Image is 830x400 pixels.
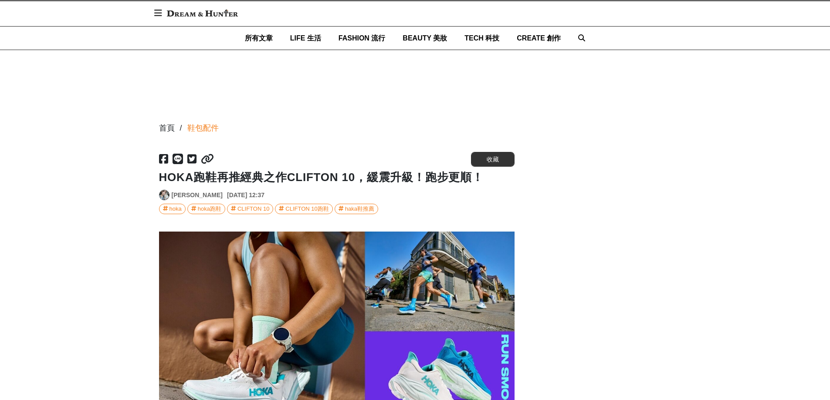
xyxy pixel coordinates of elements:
[403,34,447,42] span: BEAUTY 美妝
[180,122,182,134] div: /
[403,27,447,50] a: BEAUTY 美妝
[517,27,561,50] a: CREATE 創作
[245,27,273,50] a: 所有文章
[227,204,273,214] a: CLIFTON 10
[159,190,169,200] img: Avatar
[163,5,242,21] img: Dream & Hunter
[339,27,386,50] a: FASHION 流行
[335,204,378,214] a: haka鞋推薦
[169,204,182,214] div: hoka
[471,152,515,167] button: 收藏
[345,204,374,214] div: haka鞋推薦
[245,34,273,42] span: 所有文章
[227,191,264,200] div: [DATE] 12:37
[159,190,169,200] a: Avatar
[159,122,175,134] div: 首頁
[464,34,499,42] span: TECH 科技
[275,204,332,214] a: CLIFTON 10跑鞋
[290,34,321,42] span: LIFE 生活
[464,27,499,50] a: TECH 科技
[159,204,186,214] a: hoka
[290,27,321,50] a: LIFE 生活
[198,204,221,214] div: hoka跑鞋
[339,34,386,42] span: FASHION 流行
[159,171,515,184] h1: HOKA跑鞋再推經典之作CLIFTON 10，緩震升級！跑步更順！
[285,204,329,214] div: CLIFTON 10跑鞋
[517,34,561,42] span: CREATE 創作
[237,204,269,214] div: CLIFTON 10
[187,204,225,214] a: hoka跑鞋
[187,122,219,134] a: 鞋包配件
[172,191,223,200] a: [PERSON_NAME]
